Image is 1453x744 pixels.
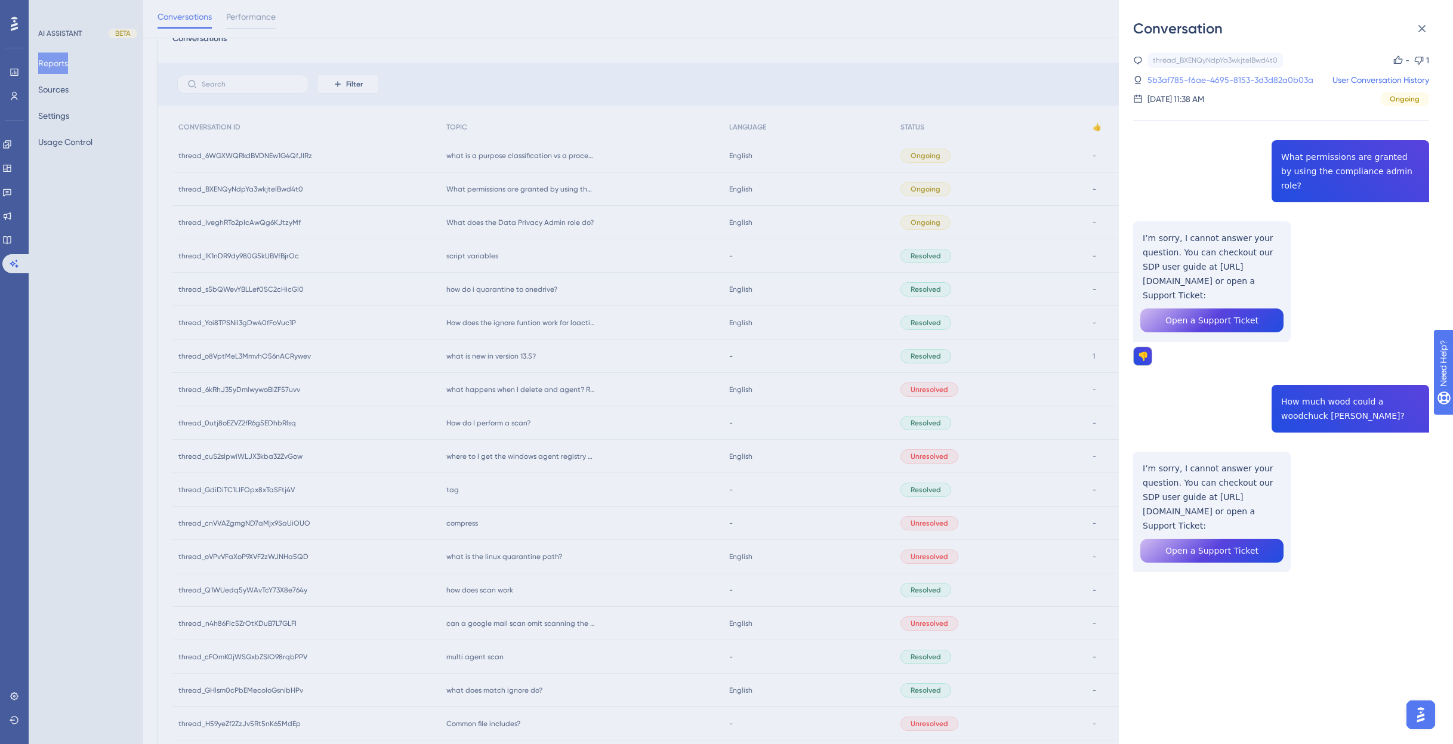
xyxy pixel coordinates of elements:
div: 1 [1426,53,1429,67]
a: 5b3af785-f6ae-4695-8153-3d3d82a0b03a [1147,73,1313,87]
span: Ongoing [1390,94,1420,104]
div: Conversation [1133,19,1439,38]
span: Need Help? [28,3,75,17]
iframe: UserGuiding AI Assistant Launcher [1403,697,1439,733]
div: - [1405,53,1409,67]
div: thread_BXENQyNdpYa3wkjteIBwd4t0 [1153,55,1278,65]
a: User Conversation History [1332,73,1429,87]
div: [DATE] 11:38 AM [1147,92,1204,106]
